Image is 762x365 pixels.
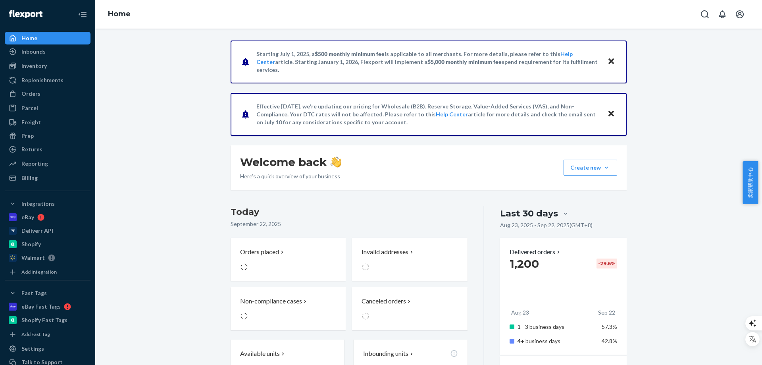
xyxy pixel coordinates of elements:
span: $500 monthly minimum fee [315,50,385,57]
button: Open account menu [732,6,748,22]
p: Inbounding units [363,349,408,358]
button: 卖家帮助中心 [743,161,758,204]
div: Parcel [21,104,38,112]
p: Aug 23 [511,309,529,317]
button: Open notifications [714,6,730,22]
div: eBay Fast Tags [21,303,61,311]
h3: Today [231,206,468,218]
a: Billing [5,172,90,184]
div: Prep [21,132,34,140]
div: Home [21,34,37,42]
img: Flexport logo [9,10,42,18]
a: Home [108,10,131,18]
button: Delivered orders [510,247,562,257]
button: Create new [564,160,617,176]
button: Close Navigation [75,6,90,22]
p: Here’s a quick overview of your business [240,172,341,180]
button: Integrations [5,197,90,210]
p: Non-compliance cases [240,297,302,306]
div: Shopify Fast Tags [21,316,67,324]
a: Inbounds [5,45,90,58]
div: Walmart [21,254,45,262]
div: Shopify [21,240,41,248]
span: 42.8% [602,338,617,344]
a: Deliverr API [5,224,90,237]
a: Parcel [5,102,90,114]
a: Help Center [436,111,468,118]
div: Deliverr API [21,227,53,235]
p: 1 - 3 business days [518,323,596,331]
div: Returns [21,145,42,153]
img: hand-wave emoji [330,156,341,168]
div: Last 30 days [500,207,558,220]
button: Canceled orders [352,287,467,330]
p: Canceled orders [362,297,406,306]
button: Invalid addresses [352,238,467,281]
button: Close [606,56,616,68]
div: Inventory [21,62,47,70]
div: Integrations [21,200,55,208]
div: Replenishments [21,76,63,84]
ol: breadcrumbs [102,3,137,26]
span: 57.3% [602,323,617,330]
a: Inventory [5,60,90,72]
a: Replenishments [5,74,90,87]
a: eBay [5,211,90,224]
a: Prep [5,129,90,142]
a: Walmart [5,251,90,264]
a: Reporting [5,157,90,170]
div: Billing [21,174,38,182]
a: Freight [5,116,90,129]
div: -29.6 % [597,259,617,268]
p: September 22, 2025 [231,220,468,228]
p: 4+ business days [518,337,596,345]
div: eBay [21,213,34,221]
button: Non-compliance cases [231,287,346,330]
div: Settings [21,345,44,353]
div: Fast Tags [21,289,47,297]
a: Home [5,32,90,44]
span: $5,000 monthly minimum fee [427,58,502,65]
p: Sep 22 [598,309,615,317]
span: 1,200 [510,257,539,270]
button: Fast Tags [5,287,90,299]
div: Add Fast Tag [21,331,50,338]
a: Shopify [5,238,90,251]
p: Invalid addresses [362,247,408,257]
p: Aug 23, 2025 - Sep 22, 2025 ( GMT+8 ) [500,221,593,229]
a: Orders [5,87,90,100]
a: eBay Fast Tags [5,300,90,313]
div: Orders [21,90,40,98]
p: Starting July 1, 2025, a is applicable to all merchants. For more details, please refer to this a... [256,50,600,74]
div: Inbounds [21,48,46,56]
div: Reporting [21,160,48,168]
a: Add Integration [5,267,90,277]
button: Orders placed [231,238,346,281]
button: Close [606,108,616,120]
div: Freight [21,118,41,126]
p: Available units [240,349,280,358]
button: Open Search Box [697,6,713,22]
a: Shopify Fast Tags [5,314,90,326]
a: Settings [5,342,90,355]
p: Orders placed [240,247,279,257]
h1: Welcome back [240,155,341,169]
a: Returns [5,143,90,156]
div: Add Integration [21,268,57,275]
p: Effective [DATE], we're updating our pricing for Wholesale (B2B), Reserve Storage, Value-Added Se... [256,102,600,126]
a: Add Fast Tag [5,330,90,339]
